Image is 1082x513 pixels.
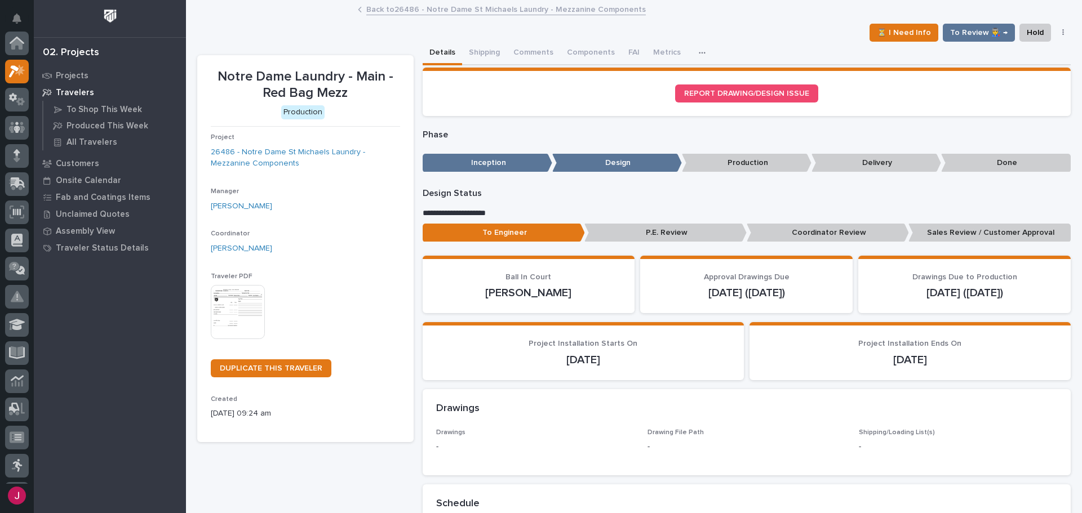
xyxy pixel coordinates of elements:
span: Created [211,396,237,403]
a: Customers [34,155,186,172]
span: Project Installation Starts On [529,340,637,347]
button: Comments [507,42,560,65]
p: Customers [56,159,99,169]
div: 02. Projects [43,47,99,59]
p: - [436,441,634,453]
button: Metrics [646,42,688,65]
span: Approval Drawings Due [704,273,790,281]
p: Unclaimed Quotes [56,209,130,220]
a: Onsite Calendar [34,172,186,189]
span: Project Installation Ends On [858,340,961,347]
p: Notre Dame Laundry - Main - Red Bag Mezz [211,69,400,101]
span: Shipping/Loading List(s) [859,429,935,436]
p: To Shop This Week [66,105,142,115]
a: Fab and Coatings Items [34,189,186,206]
p: Travelers [56,88,94,98]
a: REPORT DRAWING/DESIGN ISSUE [675,84,818,102]
a: To Shop This Week [43,101,186,117]
span: Manager [211,188,239,195]
span: DUPLICATE THIS TRAVELER [220,364,322,372]
p: To Engineer [423,224,585,242]
button: Details [423,42,462,65]
p: Onsite Calendar [56,176,121,186]
span: Project [211,134,234,141]
span: ⏳ I Need Info [877,26,931,39]
button: To Review 👨‍🏭 → [943,24,1015,42]
p: [DATE] 09:24 am [211,408,400,420]
a: Unclaimed Quotes [34,206,186,222]
span: Drawing File Path [648,429,704,436]
button: users-avatar [5,484,29,507]
a: Produced This Week [43,118,186,133]
a: Traveler Status Details [34,239,186,256]
button: Components [560,42,622,65]
p: Traveler Status Details [56,243,149,253]
a: Back to26486 - Notre Dame St Michaels Laundry - Mezzanine Components [366,2,646,15]
button: Notifications [5,7,29,30]
span: Hold [1027,26,1044,39]
span: Coordinator [211,230,250,237]
h2: Schedule [436,498,480,510]
p: Coordinator Review [747,224,909,242]
span: REPORT DRAWING/DESIGN ISSUE [684,90,809,97]
span: Traveler PDF [211,273,252,280]
p: Done [941,154,1071,172]
span: Drawings [436,429,465,436]
p: - [859,441,1057,453]
p: Phase [423,130,1071,140]
p: Delivery [812,154,941,172]
p: [DATE] [436,353,730,367]
div: Notifications [14,14,29,32]
a: Projects [34,67,186,84]
p: Assembly View [56,226,115,237]
p: Fab and Coatings Items [56,193,150,203]
p: [DATE] ([DATE]) [654,286,839,300]
div: Production [281,105,325,119]
h2: Drawings [436,403,480,415]
button: ⏳ I Need Info [870,24,938,42]
p: All Travelers [66,137,117,148]
p: [PERSON_NAME] [436,286,622,300]
p: Design Status [423,188,1071,199]
button: FAI [622,42,646,65]
button: Hold [1019,24,1051,42]
a: [PERSON_NAME] [211,243,272,255]
span: Ball In Court [505,273,551,281]
a: Travelers [34,84,186,101]
img: Workspace Logo [100,6,121,26]
span: Drawings Due to Production [912,273,1017,281]
p: Sales Review / Customer Approval [908,224,1071,242]
a: All Travelers [43,134,186,150]
p: Production [682,154,812,172]
a: [PERSON_NAME] [211,200,272,212]
p: - [648,441,650,453]
p: Produced This Week [66,121,148,131]
button: Shipping [462,42,507,65]
p: Projects [56,71,88,81]
p: [DATE] [763,353,1057,367]
a: 26486 - Notre Dame St Michaels Laundry - Mezzanine Components [211,146,400,170]
p: P.E. Review [584,224,747,242]
span: To Review 👨‍🏭 → [950,26,1008,39]
p: Design [552,154,682,172]
p: Inception [423,154,552,172]
a: Assembly View [34,222,186,239]
a: DUPLICATE THIS TRAVELER [211,359,331,377]
p: [DATE] ([DATE]) [872,286,1057,300]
